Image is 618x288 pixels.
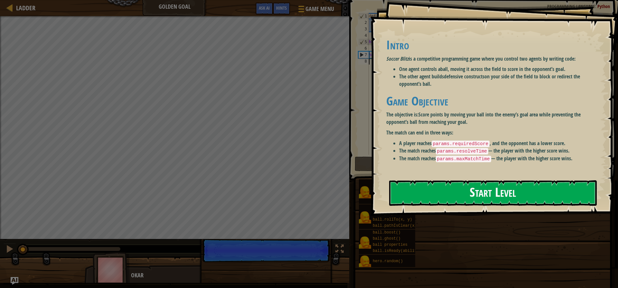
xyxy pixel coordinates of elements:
span: ball.rollTo(x, y) [373,217,412,222]
span: Ask AI [259,5,270,11]
em: Soccer Blitz [386,55,409,62]
button: Run ⇧↵ [355,156,478,171]
strong: Score points by moving your ball into the enemy’s goal area while preventing the opponent’s ball ... [386,111,581,125]
button: Ctrl + P: Pause [3,243,16,256]
div: 8 [358,58,369,65]
button: Toggle fullscreen [333,243,346,256]
h1: Game Objective [386,94,600,108]
div: 1 [359,13,369,19]
strong: ball [440,65,448,73]
code: params.resolveTime [436,148,488,154]
span: ball properties [373,243,407,247]
span: ball.pathIsClear(x, y) [373,223,424,228]
div: 6 [358,45,369,52]
p: is a competitive programming game where you control two agents by writing code: [386,55,600,63]
button: Ask AI [256,3,273,15]
p: The objective is: [386,111,600,126]
span: Game Menu [305,5,334,13]
li: The match reaches — the player with the higher score wins. [399,155,600,163]
li: A player reaches , and the opponent has a lower score. [399,140,600,147]
div: 4 [358,32,369,39]
img: thang_avatar_frame.png [93,252,130,288]
li: The other agent builds on your side of the field to block or redirect the opponent’s ball. [399,73,600,88]
li: The match reaches — the player with the higher score wins. [399,147,600,155]
button: Game Menu [293,3,338,18]
img: portrait.png [359,255,371,268]
a: Ladder [13,4,35,12]
span: hero.random() [373,259,403,263]
div: 5 [359,39,369,45]
img: portrait.png [359,211,371,223]
div: 2 [358,19,369,26]
span: ball.boost() [373,230,400,235]
span: Ladder [16,4,35,12]
img: portrait.png [359,186,371,198]
button: Ask AI [11,277,18,285]
div: Okar [131,271,258,280]
strong: defensive constructs [444,73,484,80]
h1: Intro [386,38,600,52]
button: Start Level [389,180,597,206]
img: portrait.png [359,236,371,249]
code: params.maxMatchTime [436,156,491,162]
div: 7 [359,52,369,58]
span: ball.isReady(ability) [373,249,421,253]
li: One agent controls a , moving it across the field to score in the opponent’s goal. [399,65,600,73]
code: params.requiredScore [432,141,490,147]
span: Hints [276,5,287,11]
div: 3 [358,26,369,32]
span: ball.ghost() [373,236,400,241]
p: The match can end in three ways: [386,129,600,136]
